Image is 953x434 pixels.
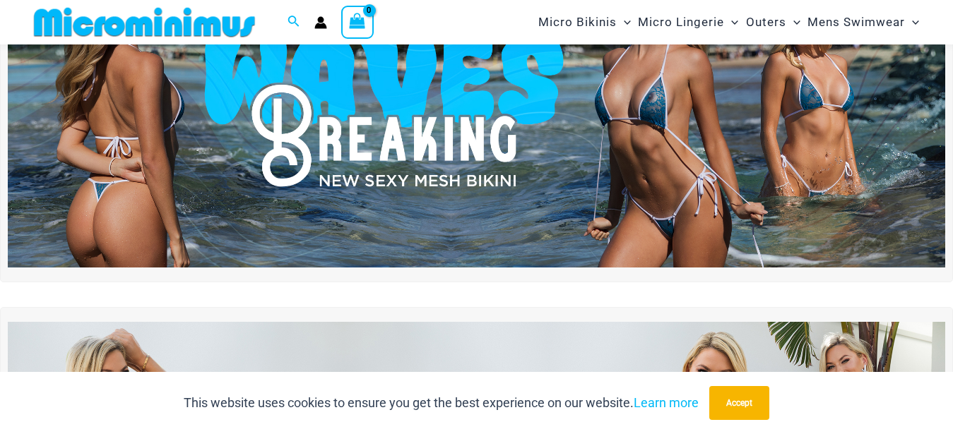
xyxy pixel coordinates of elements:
a: Mens SwimwearMenu ToggleMenu Toggle [804,4,923,40]
span: Menu Toggle [905,4,919,40]
a: Search icon link [288,13,300,31]
a: Micro LingerieMenu ToggleMenu Toggle [634,4,742,40]
span: Menu Toggle [724,4,738,40]
span: Micro Bikinis [538,4,617,40]
a: Micro BikinisMenu ToggleMenu Toggle [535,4,634,40]
nav: Site Navigation [533,2,925,42]
button: Accept [709,386,769,420]
span: Menu Toggle [617,4,631,40]
span: Micro Lingerie [638,4,724,40]
img: MM SHOP LOGO FLAT [28,6,261,38]
a: View Shopping Cart, empty [341,6,374,38]
a: Account icon link [314,16,327,29]
span: Outers [746,4,786,40]
a: OutersMenu ToggleMenu Toggle [742,4,804,40]
span: Menu Toggle [786,4,800,40]
a: Learn more [634,395,699,410]
span: Mens Swimwear [807,4,905,40]
p: This website uses cookies to ensure you get the best experience on our website. [184,392,699,414]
